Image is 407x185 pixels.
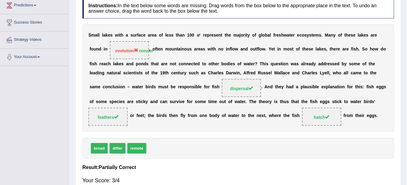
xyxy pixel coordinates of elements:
[383,47,386,52] b: o
[289,33,291,37] b: t
[299,33,302,37] b: c
[91,61,92,66] b: i
[99,47,101,52] b: d
[154,33,157,37] b: a
[101,61,103,66] b: e
[225,33,226,37] b: t
[180,47,182,52] b: i
[276,61,278,66] b: e
[169,47,172,52] b: o
[266,61,269,66] b: s
[375,33,377,37] b: e
[241,33,243,37] b: o
[278,61,281,66] b: s
[95,33,97,37] b: a
[121,33,123,37] b: h
[96,47,99,52] b: n
[257,47,258,52] b: f
[279,33,281,37] b: s
[281,33,284,37] b: h
[358,47,360,52] b: .
[161,33,163,37] b: f
[161,61,164,66] b: a
[126,33,128,37] b: a
[227,61,229,66] b: d
[271,61,273,66] b: q
[152,33,154,37] b: e
[283,61,286,66] b: o
[165,47,169,52] b: m
[247,61,250,66] b: a
[354,47,356,52] b: s
[302,33,304,37] b: o
[323,61,326,66] b: d
[351,47,353,52] b: f
[370,47,373,52] b: h
[291,61,294,66] b: w
[138,33,141,37] b: a
[177,47,178,52] b: t
[229,33,231,37] b: e
[200,47,203,52] b: a
[103,61,106,66] b: a
[187,33,189,37] b: 1
[207,33,210,37] b: p
[182,33,185,37] b: n
[126,61,129,66] b: a
[205,33,207,37] b: e
[176,33,177,37] b: t
[194,47,196,52] b: a
[265,33,268,37] b: b
[240,33,241,37] b: j
[110,33,113,37] b: s
[151,61,152,66] b: t
[370,33,373,37] b: a
[260,61,262,66] b: T
[104,47,105,52] b: i
[100,61,101,66] b: r
[302,47,304,52] b: t
[353,33,355,37] b: e
[189,33,192,37] b: 0
[226,33,229,37] b: h
[202,61,204,66] b: t
[287,47,290,52] b: o
[141,61,144,66] b: n
[143,33,145,37] b: e
[346,33,348,37] b: h
[313,33,315,37] b: e
[249,61,251,66] b: t
[265,61,266,66] b: i
[214,33,216,37] b: s
[304,61,305,66] b: l
[286,61,288,66] b: n
[365,47,367,52] b: o
[351,33,353,37] b: s
[273,61,276,66] b: u
[97,33,99,37] b: l
[284,33,287,37] b: w
[356,47,359,52] b: h
[121,61,124,66] b: s
[342,47,345,52] b: a
[256,47,257,52] b: t
[296,47,298,52] b: o
[181,61,184,66] b: o
[94,47,96,52] b: u
[189,61,191,66] b: e
[108,33,110,37] b: e
[130,33,133,37] b: s
[262,33,265,37] b: o
[311,47,313,52] b: e
[321,47,324,52] b: e
[179,61,181,66] b: c
[163,61,165,66] b: r
[171,33,173,37] b: s
[186,61,189,66] b: n
[175,61,176,66] b: t
[269,47,271,52] b: Y
[167,33,169,37] b: e
[212,61,215,66] b: h
[345,47,346,52] b: r
[0,49,69,64] a: Your Account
